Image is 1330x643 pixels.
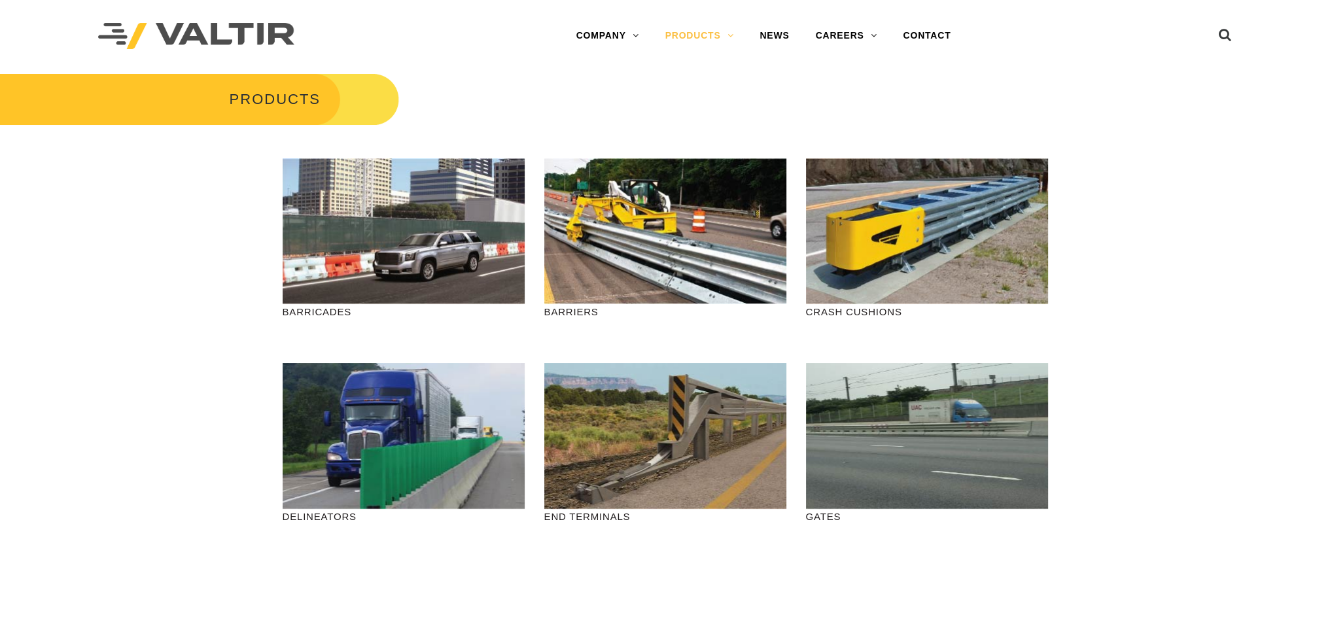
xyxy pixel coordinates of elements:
p: BARRICADES [283,304,525,319]
p: DELINEATORS [283,509,525,524]
img: Valtir [98,23,294,50]
p: END TERMINALS [544,509,786,524]
a: NEWS [746,23,802,49]
p: GATES [806,509,1048,524]
a: CAREERS [803,23,890,49]
a: PRODUCTS [652,23,747,49]
a: COMPANY [563,23,652,49]
p: BARRIERS [544,304,786,319]
p: CRASH CUSHIONS [806,304,1048,319]
a: CONTACT [890,23,964,49]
